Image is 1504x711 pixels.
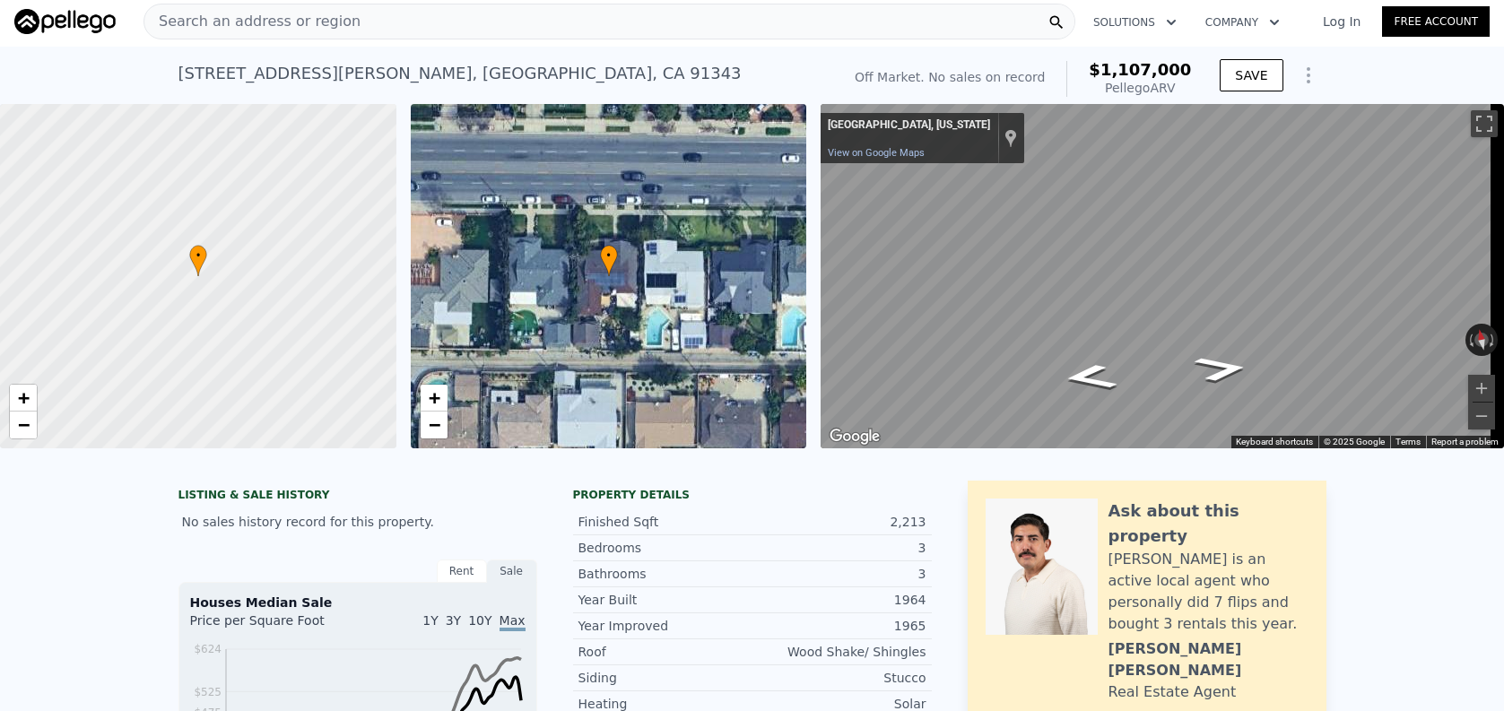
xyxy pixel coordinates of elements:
[1004,128,1017,148] a: Show location on map
[1108,638,1308,681] div: [PERSON_NAME] [PERSON_NAME]
[752,565,926,583] div: 3
[178,488,537,506] div: LISTING & SALE HISTORY
[600,247,618,264] span: •
[1079,6,1191,39] button: Solutions
[18,386,30,409] span: +
[1324,437,1385,447] span: © 2025 Google
[1089,60,1191,79] span: $1,107,000
[189,247,207,264] span: •
[10,385,37,412] a: Zoom in
[190,611,358,640] div: Price per Square Foot
[1108,499,1308,549] div: Ask about this property
[1220,59,1282,91] button: SAVE
[500,613,526,631] span: Max
[1171,350,1272,388] path: Go East
[821,104,1504,448] div: Street View
[752,643,926,661] div: Wood Shake/ Shingles
[752,539,926,557] div: 3
[487,559,537,583] div: Sale
[10,412,37,438] a: Zoom out
[828,147,925,159] a: View on Google Maps
[855,68,1045,86] div: Off Market. No sales on record
[421,412,448,438] a: Zoom out
[1291,57,1326,93] button: Show Options
[1191,6,1294,39] button: Company
[578,669,752,687] div: Siding
[1108,549,1308,635] div: [PERSON_NAME] is an active local agent who personally did 7 flips and bought 3 rentals this year.
[578,539,752,557] div: Bedrooms
[1431,437,1499,447] a: Report a problem
[1382,6,1490,37] a: Free Account
[1039,358,1140,396] path: Go West
[1236,436,1313,448] button: Keyboard shortcuts
[189,245,207,276] div: •
[1089,79,1191,97] div: Pellego ARV
[437,559,487,583] div: Rent
[178,506,537,538] div: No sales history record for this property.
[825,425,884,448] img: Google
[428,413,439,436] span: −
[1395,437,1421,447] a: Terms (opens in new tab)
[14,9,116,34] img: Pellego
[752,669,926,687] div: Stucco
[821,104,1504,448] div: Map
[578,565,752,583] div: Bathrooms
[1489,324,1499,356] button: Rotate clockwise
[1468,375,1495,402] button: Zoom in
[446,613,461,628] span: 3Y
[421,385,448,412] a: Zoom in
[1468,403,1495,429] button: Zoom out
[190,594,526,611] div: Houses Median Sale
[428,386,439,409] span: +
[752,591,926,609] div: 1964
[752,513,926,531] div: 2,213
[468,613,491,628] span: 10Y
[600,245,618,276] div: •
[573,488,932,502] div: Property details
[578,617,752,635] div: Year Improved
[178,61,742,86] div: [STREET_ADDRESS][PERSON_NAME] , [GEOGRAPHIC_DATA] , CA 91343
[194,643,222,655] tspan: $624
[1108,681,1237,703] div: Real Estate Agent
[828,118,990,133] div: [GEOGRAPHIC_DATA], [US_STATE]
[144,11,361,32] span: Search an address or region
[1301,13,1382,30] a: Log In
[578,513,752,531] div: Finished Sqft
[1471,110,1498,137] button: Toggle fullscreen view
[1465,324,1475,356] button: Rotate counterclockwise
[194,686,222,698] tspan: $525
[578,643,752,661] div: Roof
[1472,323,1491,357] button: Reset the view
[825,425,884,448] a: Open this area in Google Maps (opens a new window)
[752,617,926,635] div: 1965
[422,613,438,628] span: 1Y
[18,413,30,436] span: −
[578,591,752,609] div: Year Built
